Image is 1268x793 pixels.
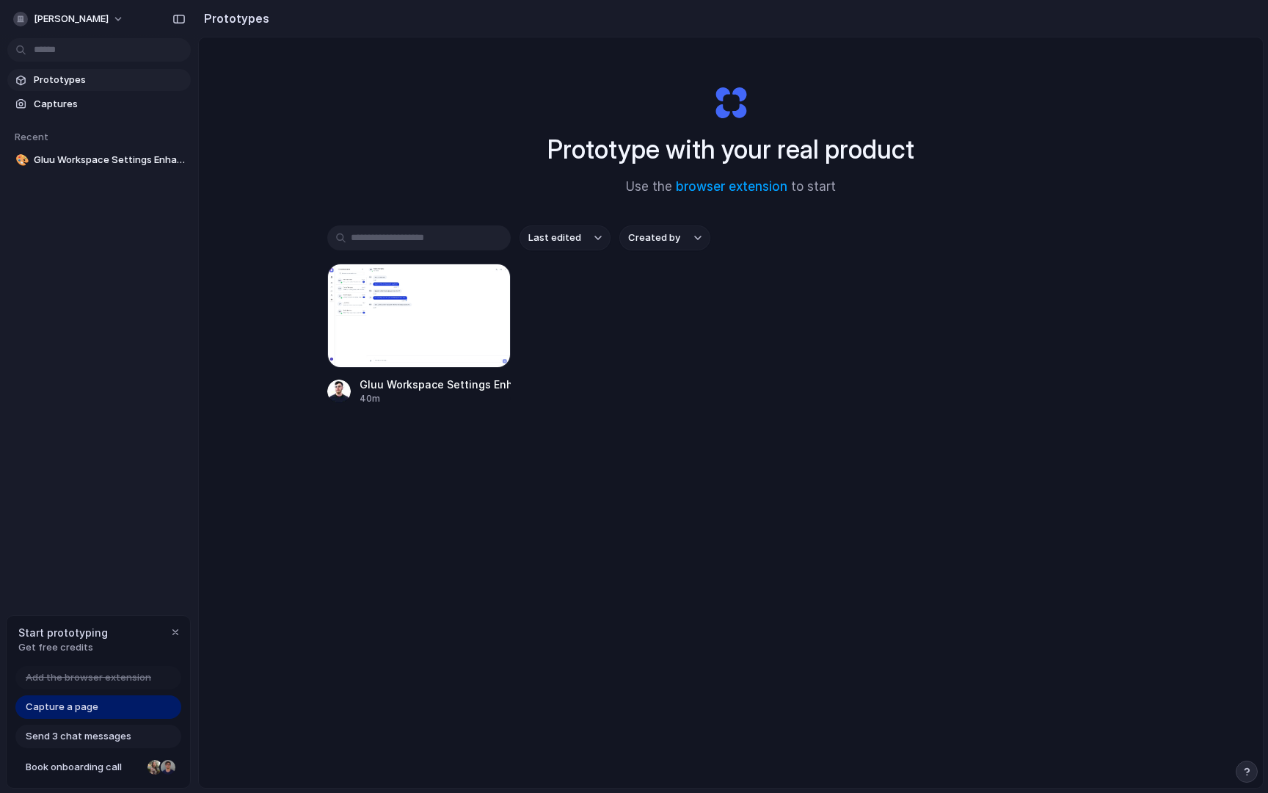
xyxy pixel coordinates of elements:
a: Prototypes [7,69,191,91]
span: Gluu Workspace Settings Enhancement [34,153,185,167]
button: 🎨 [13,153,28,167]
div: Gluu Workspace Settings Enhancement [360,377,511,392]
div: Christian Iacullo [159,758,177,776]
a: browser extension [676,179,787,194]
button: Created by [619,225,710,250]
span: Prototypes [34,73,185,87]
span: [PERSON_NAME] [34,12,109,26]
div: 40m [360,392,511,405]
div: Nicole Kubica [146,758,164,776]
span: Use the to start [626,178,836,197]
span: Get free credits [18,640,108,655]
a: Gluu Workspace Settings EnhancementGluu Workspace Settings Enhancement40m [327,264,511,405]
span: Recent [15,131,48,142]
span: Capture a page [26,700,98,714]
a: Captures [7,93,191,115]
span: Captures [34,97,185,112]
a: Book onboarding call [15,756,181,779]
span: Start prototyping [18,625,108,640]
span: Book onboarding call [26,760,142,775]
span: Add the browser extension [26,670,151,685]
a: 🎨Gluu Workspace Settings Enhancement [7,149,191,171]
h1: Prototype with your real product [547,130,914,169]
h2: Prototypes [198,10,269,27]
div: 🎨 [15,152,26,169]
button: Last edited [520,225,611,250]
span: Send 3 chat messages [26,729,131,744]
button: [PERSON_NAME] [7,7,131,31]
span: Last edited [528,231,581,245]
span: Created by [628,231,680,245]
